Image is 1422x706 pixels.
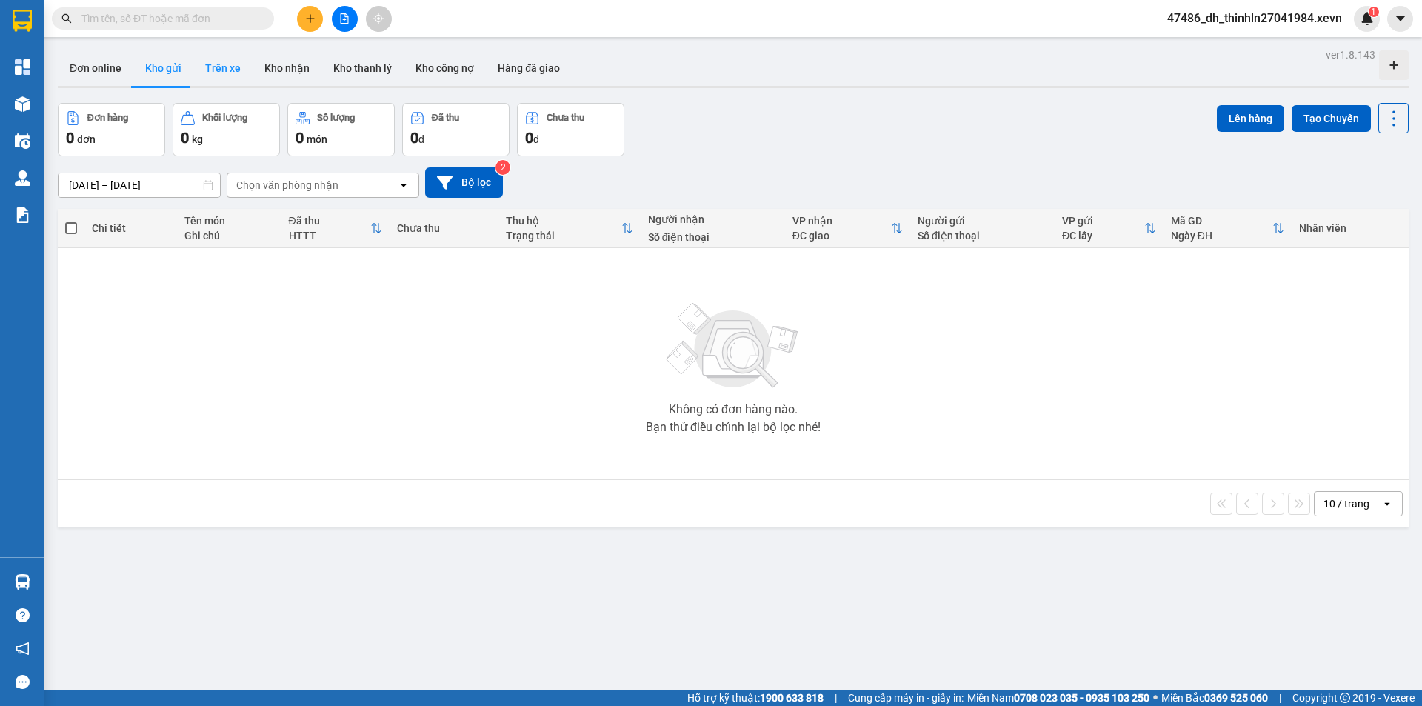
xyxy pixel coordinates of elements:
[486,50,572,86] button: Hàng đã giao
[253,50,321,86] button: Kho nhận
[918,230,1047,242] div: Số điện thoại
[792,215,891,227] div: VP nhận
[648,231,778,243] div: Số điện thoại
[373,13,384,24] span: aim
[1014,692,1149,704] strong: 0708 023 035 - 0935 103 250
[15,96,30,112] img: warehouse-icon
[1379,50,1409,80] div: Tạo kho hàng mới
[1062,230,1144,242] div: ĐC lấy
[138,36,619,55] li: Số 10 ngõ 15 Ngọc Hồi, Q.[PERSON_NAME], [GEOGRAPHIC_DATA]
[785,209,910,248] th: Toggle SortBy
[425,167,503,198] button: Bộ lọc
[525,129,533,147] span: 0
[281,209,390,248] th: Toggle SortBy
[15,574,30,590] img: warehouse-icon
[16,675,30,689] span: message
[410,129,418,147] span: 0
[332,6,358,32] button: file-add
[1055,209,1164,248] th: Toggle SortBy
[1394,12,1407,25] span: caret-down
[297,6,323,32] button: plus
[1361,12,1374,25] img: icon-new-feature
[418,133,424,145] span: đ
[58,103,165,156] button: Đơn hàng0đơn
[547,113,584,123] div: Chưa thu
[432,113,459,123] div: Đã thu
[202,113,247,123] div: Khối lượng
[289,215,371,227] div: Đã thu
[19,107,260,132] b: GỬI : Văn phòng Yên Bái 2
[1381,498,1393,510] svg: open
[13,10,32,32] img: logo-vxr
[15,207,30,223] img: solution-icon
[192,133,203,145] span: kg
[61,13,72,24] span: search
[287,103,395,156] button: Số lượng0món
[1299,222,1401,234] div: Nhân viên
[1062,215,1144,227] div: VP gửi
[760,692,824,704] strong: 1900 633 818
[1279,690,1281,706] span: |
[967,690,1149,706] span: Miền Nam
[193,50,253,86] button: Trên xe
[533,133,539,145] span: đ
[19,19,93,93] img: logo.jpg
[404,50,486,86] button: Kho công nợ
[1323,496,1369,511] div: 10 / trang
[659,294,807,398] img: svg+xml;base64,PHN2ZyBjbGFzcz0ibGlzdC1wbHVnX19zdmciIHhtbG5zPSJodHRwOi8vd3d3LnczLm9yZy8yMDAwL3N2Zy...
[1217,105,1284,132] button: Lên hàng
[184,230,274,242] div: Ghi chú
[495,160,510,175] sup: 2
[1340,693,1350,703] span: copyright
[848,690,964,706] span: Cung cấp máy in - giấy in:
[1326,47,1375,63] div: ver 1.8.143
[15,59,30,75] img: dashboard-icon
[506,230,621,242] div: Trạng thái
[1171,230,1272,242] div: Ngày ĐH
[16,642,30,656] span: notification
[648,213,778,225] div: Người nhận
[1387,6,1413,32] button: caret-down
[1204,692,1268,704] strong: 0369 525 060
[321,50,404,86] button: Kho thanh lý
[918,215,1047,227] div: Người gửi
[59,173,220,197] input: Select a date range.
[506,215,621,227] div: Thu hộ
[402,103,510,156] button: Đã thu0đ
[66,129,74,147] span: 0
[339,13,350,24] span: file-add
[835,690,837,706] span: |
[1153,695,1158,701] span: ⚪️
[317,113,355,123] div: Số lượng
[92,222,169,234] div: Chi tiết
[87,113,128,123] div: Đơn hàng
[236,178,338,193] div: Chọn văn phòng nhận
[16,608,30,622] span: question-circle
[498,209,641,248] th: Toggle SortBy
[1369,7,1379,17] sup: 1
[133,50,193,86] button: Kho gửi
[15,170,30,186] img: warehouse-icon
[15,133,30,149] img: warehouse-icon
[173,103,280,156] button: Khối lượng0kg
[184,215,274,227] div: Tên món
[296,129,304,147] span: 0
[366,6,392,32] button: aim
[289,230,371,242] div: HTTT
[1155,9,1354,27] span: 47486_dh_thinhln27041984.xevn
[792,230,891,242] div: ĐC giao
[181,129,189,147] span: 0
[398,179,410,191] svg: open
[81,10,256,27] input: Tìm tên, số ĐT hoặc mã đơn
[1292,105,1371,132] button: Tạo Chuyến
[517,103,624,156] button: Chưa thu0đ
[138,55,619,73] li: Hotline: 19001155
[397,222,491,234] div: Chưa thu
[1161,690,1268,706] span: Miền Bắc
[1171,215,1272,227] div: Mã GD
[646,422,821,433] div: Bạn thử điều chỉnh lại bộ lọc nhé!
[305,13,316,24] span: plus
[1164,209,1292,248] th: Toggle SortBy
[77,133,96,145] span: đơn
[1371,7,1376,17] span: 1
